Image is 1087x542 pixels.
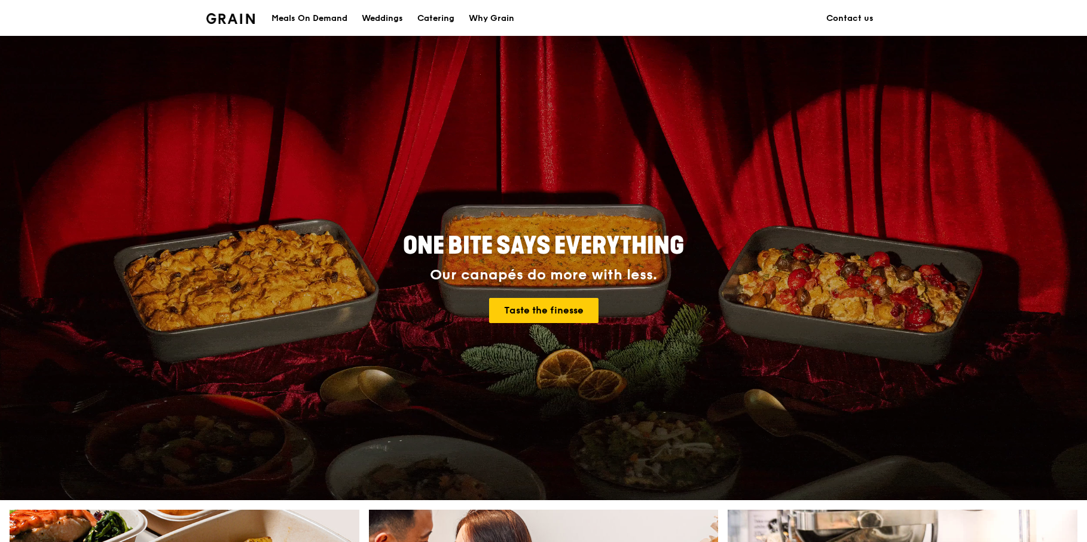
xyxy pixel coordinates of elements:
div: Why Grain [469,1,514,36]
a: Weddings [355,1,410,36]
a: Contact us [819,1,881,36]
span: ONE BITE SAYS EVERYTHING [403,232,684,260]
img: Grain [206,13,255,24]
div: Our canapés do more with less. [328,267,759,284]
div: Weddings [362,1,403,36]
div: Catering [417,1,454,36]
a: Taste the finesse [489,298,599,323]
div: Meals On Demand [271,1,347,36]
a: Why Grain [462,1,521,36]
a: Catering [410,1,462,36]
